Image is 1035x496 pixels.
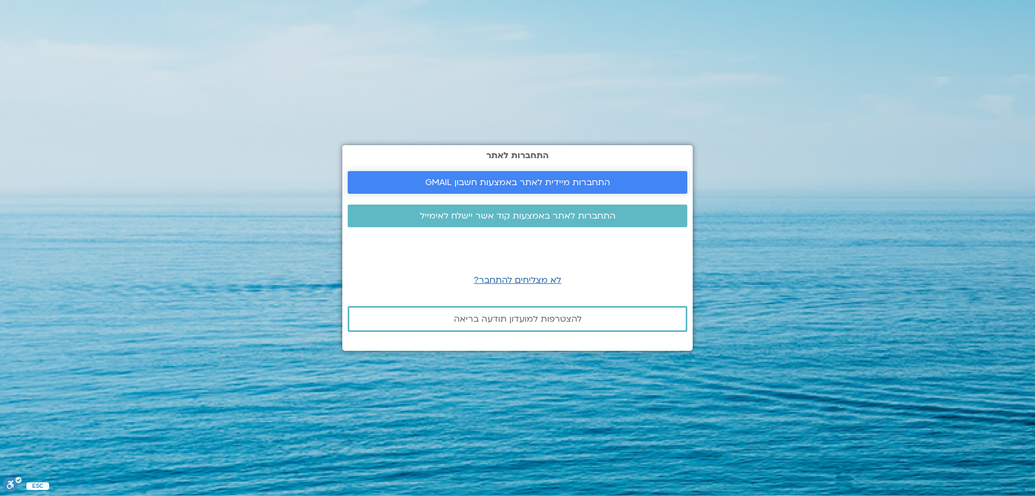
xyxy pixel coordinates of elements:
[348,306,687,332] a: להצטרפות למועדון תודעה בריאה
[348,171,687,194] a: התחברות מיידית לאתר באמצעות חשבון GMAIL
[425,178,610,187] span: התחברות מיידית לאתר באמצעות חשבון GMAIL
[474,274,561,286] a: לא מצליחים להתחבר?
[348,205,687,227] a: התחברות לאתר באמצעות קוד אשר יישלח לאימייל
[348,151,687,160] h2: התחברות לאתר
[420,211,616,221] span: התחברות לאתר באמצעות קוד אשר יישלח לאימייל
[454,314,582,324] span: להצטרפות למועדון תודעה בריאה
